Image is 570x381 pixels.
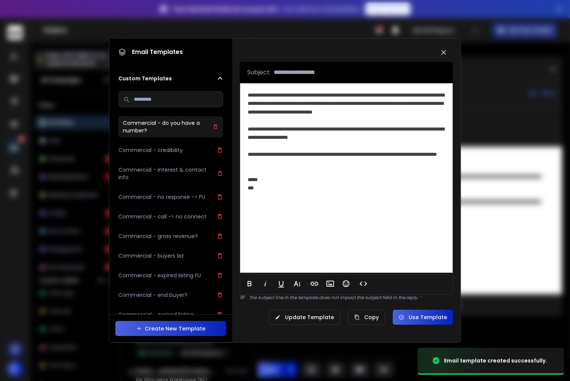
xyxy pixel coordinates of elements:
[393,310,453,325] button: Use Template
[323,276,337,291] button: Insert Image (Ctrl+P)
[247,68,271,77] p: Subject:
[249,295,453,301] p: The subject line in the template does not impact the subject field in the
[356,276,371,291] button: Code View
[242,276,257,291] button: Bold (Ctrl+B)
[307,276,322,291] button: Insert Link (Ctrl+K)
[269,310,340,325] button: Update Template
[258,276,273,291] button: Italic (Ctrl+I)
[290,276,304,291] button: More Text
[406,294,422,301] span: reply.
[444,357,547,364] div: Email template created successfully.
[348,310,385,325] button: Copy
[339,276,353,291] button: Emoticons
[274,276,288,291] button: Underline (Ctrl+U)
